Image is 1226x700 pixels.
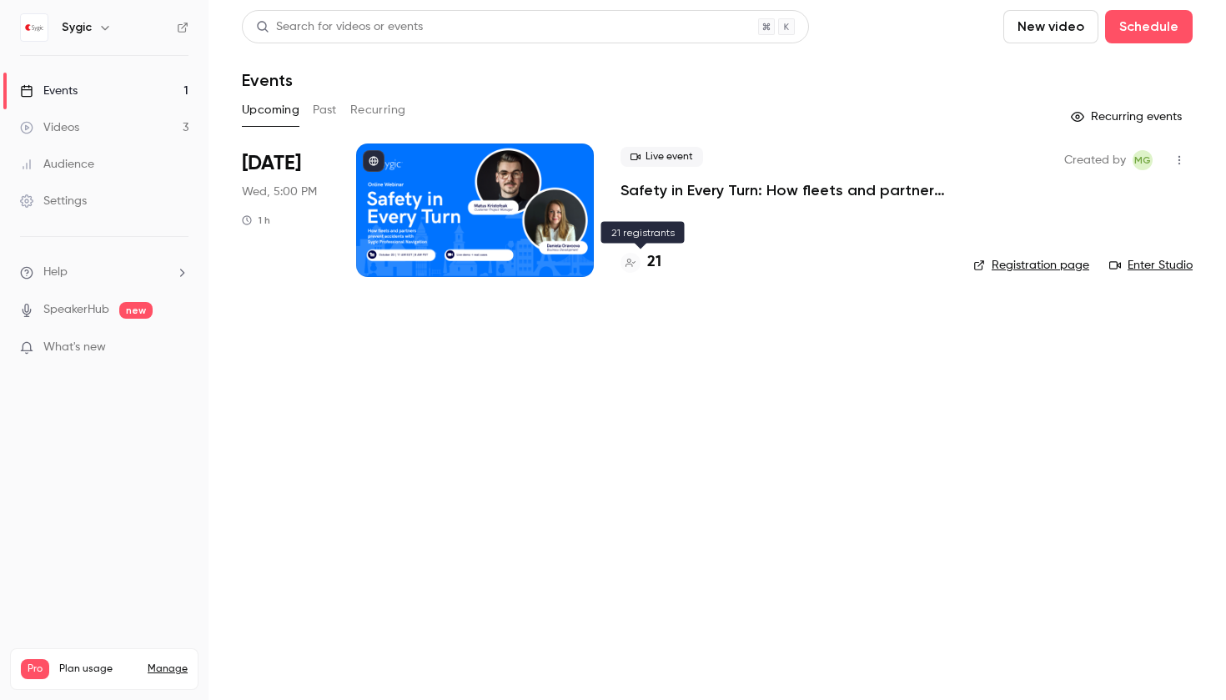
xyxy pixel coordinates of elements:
[242,144,329,277] div: Oct 22 Wed, 11:00 AM (America/New York)
[148,662,188,676] a: Manage
[621,251,661,274] a: 21
[621,180,947,200] a: Safety in Every Turn: How fleets and partners prevent accidents with Sygic Professional Navigation
[973,257,1089,274] a: Registration page
[1003,10,1098,43] button: New video
[242,214,270,227] div: 1 h
[20,119,79,136] div: Videos
[20,193,87,209] div: Settings
[43,339,106,356] span: What's new
[242,70,293,90] h1: Events
[621,147,703,167] span: Live event
[1063,103,1193,130] button: Recurring events
[59,662,138,676] span: Plan usage
[21,659,49,679] span: Pro
[1134,150,1151,170] span: MG
[20,83,78,99] div: Events
[313,97,337,123] button: Past
[20,156,94,173] div: Audience
[242,97,299,123] button: Upcoming
[350,97,406,123] button: Recurring
[119,302,153,319] span: new
[43,264,68,281] span: Help
[62,19,92,36] h6: Sygic
[1133,150,1153,170] span: Michaela Gálfiová
[1064,150,1126,170] span: Created by
[168,340,188,355] iframe: Noticeable Trigger
[242,184,317,200] span: Wed, 5:00 PM
[43,301,109,319] a: SpeakerHub
[647,251,661,274] h4: 21
[1105,10,1193,43] button: Schedule
[21,14,48,41] img: Sygic
[242,150,301,177] span: [DATE]
[20,264,188,281] li: help-dropdown-opener
[256,18,423,36] div: Search for videos or events
[1109,257,1193,274] a: Enter Studio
